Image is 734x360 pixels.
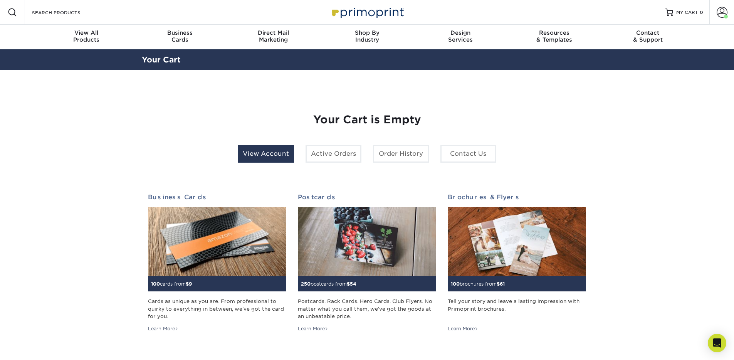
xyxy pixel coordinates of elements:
[40,25,133,49] a: View AllProducts
[298,207,436,276] img: Postcards
[500,281,505,287] span: 61
[227,29,320,43] div: Marketing
[448,325,478,332] div: Learn More
[700,10,703,15] span: 0
[708,334,726,352] div: Open Intercom Messenger
[148,193,286,332] a: Business Cards 100cards from$9 Cards as unique as you are. From professional to quirky to everyth...
[133,29,227,43] div: Cards
[298,193,436,201] h2: Postcards
[306,145,361,163] a: Active Orders
[451,281,460,287] span: 100
[451,281,505,287] small: brochures from
[373,145,429,163] a: Order History
[497,281,500,287] span: $
[320,29,414,43] div: Industry
[133,29,227,36] span: Business
[298,325,328,332] div: Learn More
[186,281,189,287] span: $
[601,29,695,43] div: & Support
[133,25,227,49] a: BusinessCards
[298,193,436,332] a: Postcards 250postcards from$54 Postcards. Rack Cards. Hero Cards. Club Flyers. No matter what you...
[507,29,601,43] div: & Templates
[448,298,586,320] div: Tell your story and leave a lasting impression with Primoprint brochures.
[414,29,507,43] div: Services
[151,281,192,287] small: cards from
[448,193,586,332] a: Brochures & Flyers 100brochures from$61 Tell your story and leave a lasting impression with Primo...
[40,29,133,43] div: Products
[227,25,320,49] a: Direct MailMarketing
[414,29,507,36] span: Design
[148,207,286,276] img: Business Cards
[2,336,66,357] iframe: Google Customer Reviews
[676,9,698,16] span: MY CART
[350,281,356,287] span: 54
[238,145,294,163] a: View Account
[40,29,133,36] span: View All
[448,193,586,201] h2: Brochures & Flyers
[347,281,350,287] span: $
[601,25,695,49] a: Contact& Support
[507,29,601,36] span: Resources
[414,25,507,49] a: DesignServices
[148,325,178,332] div: Learn More
[301,281,311,287] span: 250
[440,145,496,163] a: Contact Us
[320,25,414,49] a: Shop ByIndustry
[448,207,586,276] img: Brochures & Flyers
[320,29,414,36] span: Shop By
[142,55,181,64] a: Your Cart
[227,29,320,36] span: Direct Mail
[301,281,356,287] small: postcards from
[298,298,436,320] div: Postcards. Rack Cards. Hero Cards. Club Flyers. No matter what you call them, we've got the goods...
[148,193,286,201] h2: Business Cards
[148,113,586,126] h1: Your Cart is Empty
[31,8,106,17] input: SEARCH PRODUCTS.....
[329,4,406,20] img: Primoprint
[601,29,695,36] span: Contact
[151,281,160,287] span: 100
[148,298,286,320] div: Cards as unique as you are. From professional to quirky to everything in between, we've got the c...
[507,25,601,49] a: Resources& Templates
[189,281,192,287] span: 9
